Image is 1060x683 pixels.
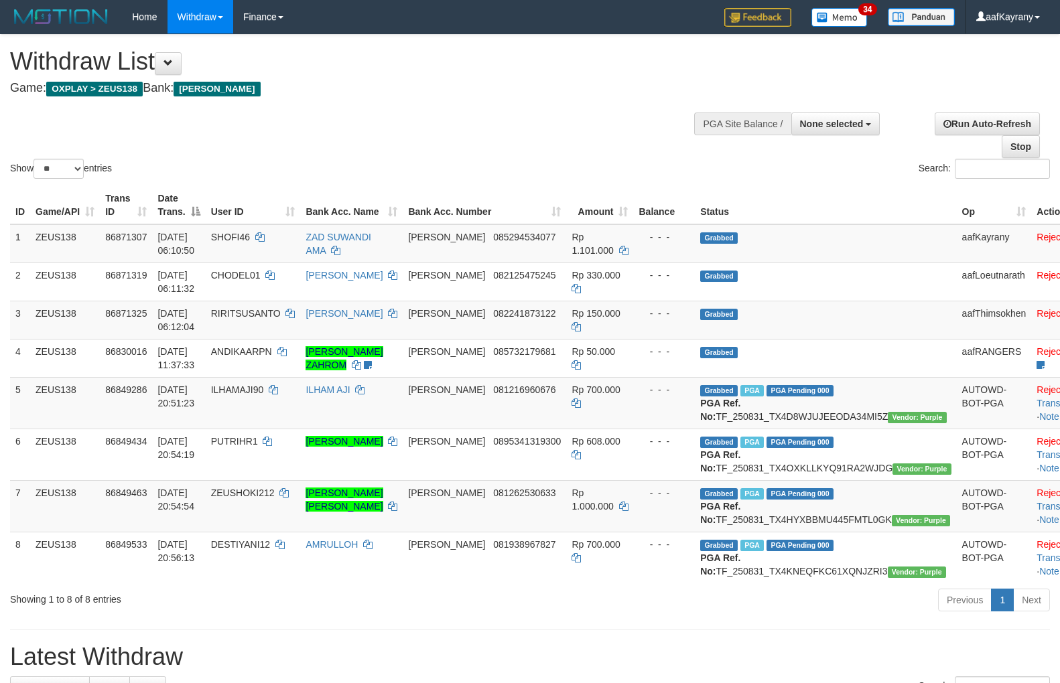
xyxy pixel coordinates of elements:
[639,269,689,282] div: - - -
[152,186,205,224] th: Date Trans.: activate to sort column descending
[30,339,100,377] td: ZEUS138
[700,271,738,282] span: Grabbed
[157,487,194,512] span: [DATE] 20:54:54
[572,539,620,550] span: Rp 700.000
[957,377,1032,429] td: AUTOWD-BOT-PGA
[408,308,485,319] span: [PERSON_NAME]
[493,308,555,319] span: Copy 082241873122 to clipboard
[46,82,143,96] span: OXPLAY > ZEUS138
[174,82,260,96] span: [PERSON_NAME]
[767,540,834,551] span: PGA Pending
[157,270,194,294] span: [DATE] 06:11:32
[10,159,112,179] label: Show entries
[695,429,956,480] td: TF_250831_TX4OXKLLKYQ91RA2WJDG
[639,435,689,448] div: - - -
[157,346,194,370] span: [DATE] 11:37:33
[157,384,194,408] span: [DATE] 20:51:23
[10,301,30,339] td: 3
[30,480,100,532] td: ZEUS138
[888,566,946,578] span: Vendor URL: https://trx4.1velocity.biz
[740,385,764,396] span: Marked by aafRornrotha
[767,488,834,500] span: PGA Pending
[1039,566,1059,577] a: Note
[892,515,950,526] span: Vendor URL: https://trx4.1velocity.biz
[105,539,147,550] span: 86849533
[572,232,613,256] span: Rp 1.101.000
[157,436,194,460] span: [DATE] 20:54:19
[493,346,555,357] span: Copy 085732179681 to clipboard
[767,437,834,448] span: PGA Pending
[740,540,764,551] span: Marked by aafRornrotha
[724,8,791,27] img: Feedback.jpg
[1002,135,1040,158] a: Stop
[919,159,1050,179] label: Search:
[694,112,791,135] div: PGA Site Balance /
[700,347,738,358] span: Grabbed
[888,412,946,423] span: Vendor URL: https://trx4.1velocity.biz
[105,346,147,357] span: 86830016
[211,346,272,357] span: ANDIKAARPN
[408,270,485,281] span: [PERSON_NAME]
[10,480,30,532] td: 7
[157,539,194,563] span: [DATE] 20:56:13
[211,232,250,242] span: SHOFI46
[493,232,555,242] span: Copy 085294534077 to clipboard
[892,463,951,475] span: Vendor URL: https://trx4.1velocity.biz
[493,487,555,498] span: Copy 081262530633 to clipboard
[157,232,194,256] span: [DATE] 06:10:50
[306,232,371,256] a: ZAD SUWANDI AMA
[1039,514,1059,525] a: Note
[700,437,738,448] span: Grabbed
[306,346,383,370] a: [PERSON_NAME] ZAHROM
[639,230,689,244] div: - - -
[957,339,1032,377] td: aafRANGERS
[572,436,620,447] span: Rp 608.000
[30,377,100,429] td: ZEUS138
[639,486,689,500] div: - - -
[105,487,147,498] span: 86849463
[700,232,738,244] span: Grabbed
[10,532,30,583] td: 8
[740,437,764,448] span: Marked by aafRornrotha
[10,587,432,606] div: Showing 1 to 8 of 8 entries
[306,308,383,319] a: [PERSON_NAME]
[639,345,689,358] div: - - -
[408,487,485,498] span: [PERSON_NAME]
[700,552,740,577] b: PGA Ref. No:
[306,384,350,395] a: ILHAM AJI
[700,540,738,551] span: Grabbed
[306,270,383,281] a: [PERSON_NAME]
[105,308,147,319] span: 86871325
[10,262,30,301] td: 2
[572,487,613,512] span: Rp 1.000.000
[493,270,555,281] span: Copy 082125475245 to clipboard
[935,112,1040,135] a: Run Auto-Refresh
[639,307,689,320] div: - - -
[1039,463,1059,473] a: Note
[493,539,555,550] span: Copy 081938967827 to clipboard
[34,159,84,179] select: Showentries
[800,119,864,129] span: None selected
[30,224,100,263] td: ZEUS138
[572,346,615,357] span: Rp 50.000
[157,308,194,332] span: [DATE] 06:12:04
[408,232,485,242] span: [PERSON_NAME]
[10,339,30,377] td: 4
[633,186,695,224] th: Balance
[408,346,485,357] span: [PERSON_NAME]
[105,232,147,242] span: 86871307
[572,270,620,281] span: Rp 330.000
[10,224,30,263] td: 1
[1039,411,1059,422] a: Note
[30,429,100,480] td: ZEUS138
[955,159,1050,179] input: Search:
[30,532,100,583] td: ZEUS138
[211,270,261,281] span: CHODEL01
[888,8,955,26] img: panduan.png
[938,589,992,611] a: Previous
[10,429,30,480] td: 6
[695,532,956,583] td: TF_250831_TX4KNEQFKC61XQNJZRI3
[30,301,100,339] td: ZEUS138
[740,488,764,500] span: Marked by aafRornrotha
[30,262,100,301] td: ZEUS138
